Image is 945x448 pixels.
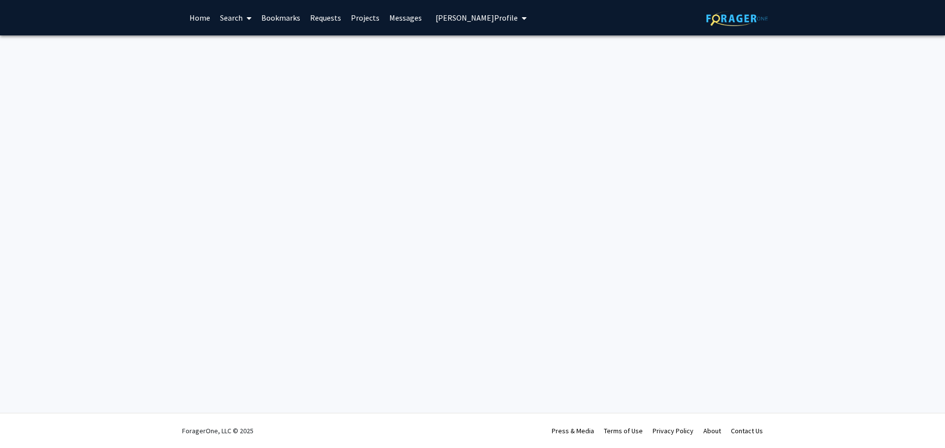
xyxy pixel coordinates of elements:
[346,0,384,35] a: Projects
[604,426,643,435] a: Terms of Use
[182,414,253,448] div: ForagerOne, LLC © 2025
[256,0,305,35] a: Bookmarks
[731,426,763,435] a: Contact Us
[384,0,427,35] a: Messages
[706,11,768,26] img: ForagerOne Logo
[653,426,693,435] a: Privacy Policy
[185,0,215,35] a: Home
[215,0,256,35] a: Search
[552,426,594,435] a: Press & Media
[305,0,346,35] a: Requests
[436,13,518,23] span: [PERSON_NAME] Profile
[703,426,721,435] a: About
